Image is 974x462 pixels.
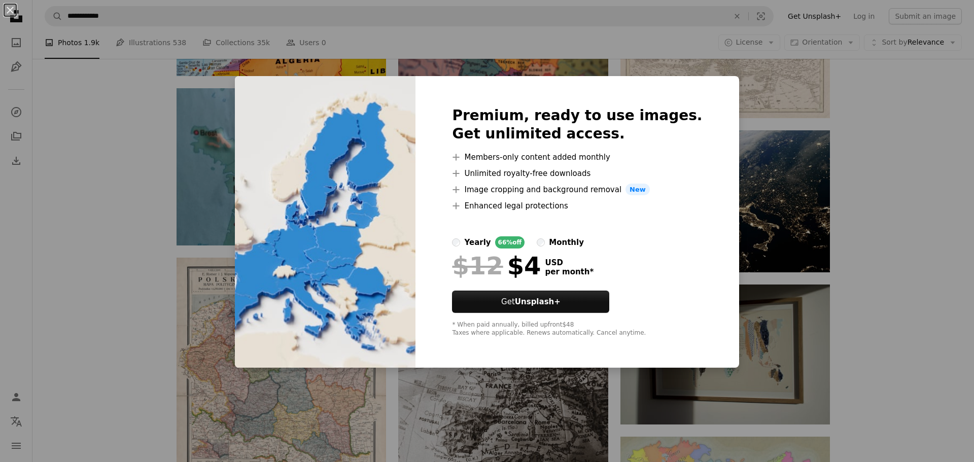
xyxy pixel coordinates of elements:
div: yearly [464,236,491,248]
img: premium_photo-1712202472302-1285bf3574ad [235,76,415,368]
strong: Unsplash+ [515,297,561,306]
span: New [625,184,650,196]
li: Unlimited royalty-free downloads [452,167,702,180]
div: $4 [452,253,541,279]
li: Enhanced legal protections [452,200,702,212]
div: monthly [549,236,584,248]
div: * When paid annually, billed upfront $48 Taxes where applicable. Renews automatically. Cancel any... [452,321,702,337]
h2: Premium, ready to use images. Get unlimited access. [452,106,702,143]
input: yearly66%off [452,238,460,246]
input: monthly [537,238,545,246]
div: 66% off [495,236,525,248]
li: Members-only content added monthly [452,151,702,163]
span: USD [545,258,594,267]
button: GetUnsplash+ [452,291,609,313]
span: $12 [452,253,503,279]
span: per month * [545,267,594,276]
li: Image cropping and background removal [452,184,702,196]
